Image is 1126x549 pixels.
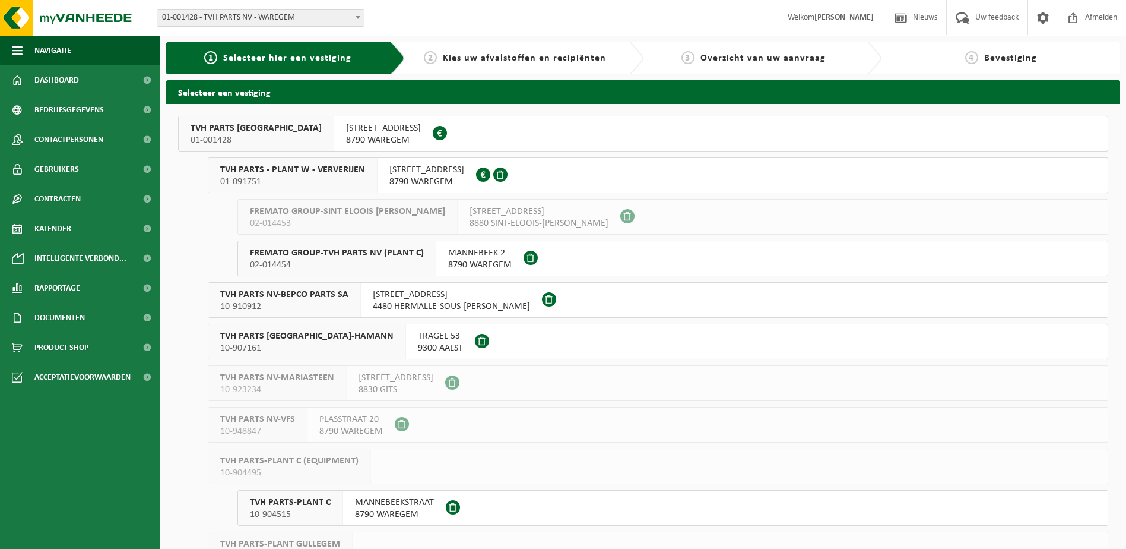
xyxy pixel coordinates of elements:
span: TVH PARTS-PLANT C [250,497,331,509]
button: TVH PARTS [GEOGRAPHIC_DATA] 01-001428 [STREET_ADDRESS]8790 WAREGEM [178,116,1108,152]
span: 10-907161 [220,342,394,354]
span: 01-001428 - TVH PARTS NV - WAREGEM [157,10,364,26]
span: [STREET_ADDRESS] [470,206,608,217]
span: FREMATO GROUP-SINT ELOOIS [PERSON_NAME] [250,206,445,217]
span: TVH PARTS [GEOGRAPHIC_DATA] [191,122,322,134]
span: TVH PARTS - PLANT W - VERVERIJEN [220,164,365,176]
span: Rapportage [34,273,80,303]
span: 10-910912 [220,301,348,313]
span: [STREET_ADDRESS] [346,122,421,134]
span: 01-091751 [220,176,365,188]
span: 02-014453 [250,217,445,229]
span: 10-923234 [220,384,334,396]
span: Contactpersonen [34,125,103,154]
span: 10-904515 [250,509,331,520]
span: MANNEBEEKSTRAAT [355,497,434,509]
span: Bedrijfsgegevens [34,95,104,125]
span: Product Shop [34,333,88,362]
span: Selecteer hier een vestiging [223,53,351,63]
span: 02-014454 [250,259,424,271]
span: TRAGEL 53 [418,330,463,342]
span: 8790 WAREGEM [389,176,464,188]
span: Navigatie [34,36,71,65]
span: TVH PARTS [GEOGRAPHIC_DATA]-HAMANN [220,330,394,342]
span: [STREET_ADDRESS] [389,164,464,176]
span: 8790 WAREGEM [346,134,421,146]
span: MANNEBEEK 2 [448,247,512,259]
span: 8790 WAREGEM [448,259,512,271]
span: Kalender [34,214,71,244]
span: TVH PARTS NV-BEPCO PARTS SA [220,289,348,301]
button: TVH PARTS NV-BEPCO PARTS SA 10-910912 [STREET_ADDRESS]4480 HERMALLE-SOUS-[PERSON_NAME] [208,282,1108,318]
span: 1 [204,51,217,64]
span: 2 [424,51,437,64]
span: 9300 AALST [418,342,463,354]
span: Bevestiging [984,53,1037,63]
h2: Selecteer een vestiging [166,80,1120,103]
span: TVH PARTS NV-MARIASTEEN [220,372,334,384]
button: TVH PARTS - PLANT W - VERVERIJEN 01-091751 [STREET_ADDRESS]8790 WAREGEM [208,157,1108,193]
span: 10-904495 [220,467,359,479]
span: [STREET_ADDRESS] [373,289,530,301]
span: TVH PARTS-PLANT C (EQUIPMENT) [220,455,359,467]
span: PLASSTRAAT 20 [319,414,383,425]
span: 4 [965,51,978,64]
span: TVH PARTS NV-VFS [220,414,295,425]
span: Acceptatievoorwaarden [34,362,131,392]
button: TVH PARTS-PLANT C 10-904515 MANNEBEEKSTRAAT8790 WAREGEM [237,490,1108,526]
button: TVH PARTS [GEOGRAPHIC_DATA]-HAMANN 10-907161 TRAGEL 539300 AALST [208,324,1108,359]
span: FREMATO GROUP-TVH PARTS NV (PLANT C) [250,247,424,259]
span: 01-001428 - TVH PARTS NV - WAREGEM [157,9,364,27]
span: Documenten [34,303,85,333]
strong: [PERSON_NAME] [814,13,874,22]
span: 8790 WAREGEM [319,425,383,437]
span: Intelligente verbond... [34,244,126,273]
span: 8830 GITS [359,384,433,396]
span: 8880 SINT-ELOOIS-[PERSON_NAME] [470,217,608,229]
span: 01-001428 [191,134,322,146]
span: Contracten [34,184,81,214]
span: 3 [681,51,694,64]
span: 10-948847 [220,425,295,437]
span: 4480 HERMALLE-SOUS-[PERSON_NAME] [373,301,530,313]
span: Overzicht van uw aanvraag [700,53,826,63]
span: Gebruikers [34,154,79,184]
span: [STREET_ADDRESS] [359,372,433,384]
button: FREMATO GROUP-TVH PARTS NV (PLANT C) 02-014454 MANNEBEEK 28790 WAREGEM [237,241,1108,276]
span: Kies uw afvalstoffen en recipiënten [443,53,606,63]
span: Dashboard [34,65,79,95]
span: 8790 WAREGEM [355,509,434,520]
